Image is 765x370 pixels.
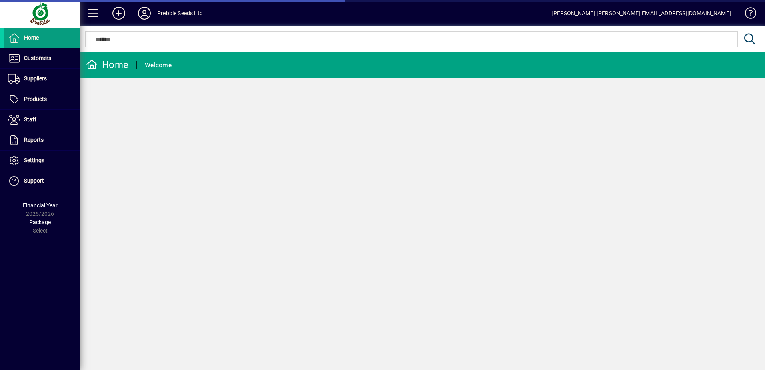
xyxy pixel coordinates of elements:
div: Prebble Seeds Ltd [157,7,203,20]
span: Reports [24,137,44,143]
span: Products [24,96,47,102]
a: Reports [4,130,80,150]
button: Add [106,6,132,20]
span: Home [24,34,39,41]
a: Staff [4,110,80,130]
a: Support [4,171,80,191]
button: Profile [132,6,157,20]
span: Settings [24,157,44,163]
a: Knowledge Base [739,2,755,28]
a: Suppliers [4,69,80,89]
span: Support [24,177,44,184]
div: Home [86,58,128,71]
a: Customers [4,48,80,68]
a: Settings [4,151,80,171]
span: Suppliers [24,75,47,82]
div: [PERSON_NAME] [PERSON_NAME][EMAIL_ADDRESS][DOMAIN_NAME] [551,7,731,20]
div: Welcome [145,59,172,72]
span: Package [29,219,51,225]
span: Staff [24,116,36,123]
span: Customers [24,55,51,61]
span: Financial Year [23,202,58,209]
a: Products [4,89,80,109]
